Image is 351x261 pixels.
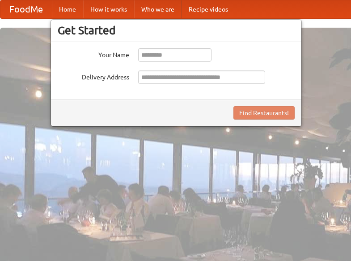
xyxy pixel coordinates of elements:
[58,24,295,37] h3: Get Started
[52,0,83,18] a: Home
[233,106,295,120] button: Find Restaurants!
[58,70,129,82] label: Delivery Address
[182,0,235,18] a: Recipe videos
[58,48,129,59] label: Your Name
[83,0,134,18] a: How it works
[0,0,52,18] a: FoodMe
[134,0,182,18] a: Who we are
